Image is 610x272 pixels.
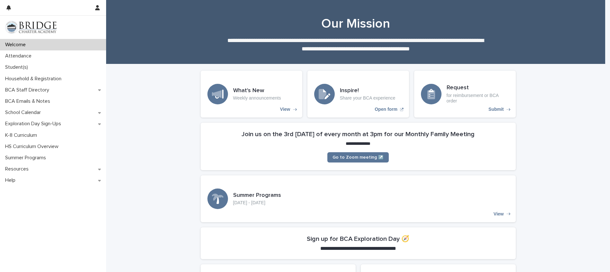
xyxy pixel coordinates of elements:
[233,95,281,101] p: Weekly announcements
[3,76,67,82] p: Household & Registration
[233,200,281,206] p: [DATE] - [DATE]
[201,175,516,222] a: View
[375,107,397,112] p: Open form
[280,107,290,112] p: View
[494,211,504,217] p: View
[3,177,21,183] p: Help
[3,144,64,150] p: HS Curriculum Overview
[340,95,396,101] p: Share your BCA experience
[233,87,281,94] h3: What's New
[3,110,46,116] p: School Calendar
[3,53,37,59] p: Attendance
[241,130,475,138] h2: Join us on the 3rd [DATE] of every month at 3pm for our Monthly Family Meeting
[3,155,51,161] p: Summer Programs
[332,155,384,160] span: Go to Zoom meeting ↗️
[3,132,42,138] p: K-8 Curriculum
[201,71,302,118] a: View
[3,166,34,172] p: Resources
[233,192,281,199] h3: Summer Programs
[3,42,31,48] p: Welcome
[447,84,509,92] h3: Request
[340,87,396,94] h3: Inspire!
[327,152,389,162] a: Go to Zoom meeting ↗️
[447,93,509,104] p: for reimbursement or BCA order
[307,71,409,118] a: Open form
[5,21,57,34] img: V1C1m3IdTEidaUdm9Hs0
[414,71,516,118] a: Submit
[3,64,33,70] p: Student(s)
[198,16,513,31] h1: Our Mission
[307,235,409,243] h2: Sign up for BCA Exploration Day 🧭
[3,121,66,127] p: Exploration Day Sign-Ups
[488,107,504,112] p: Submit
[3,87,54,93] p: BCA Staff Directory
[3,98,55,104] p: BCA Emails & Notes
